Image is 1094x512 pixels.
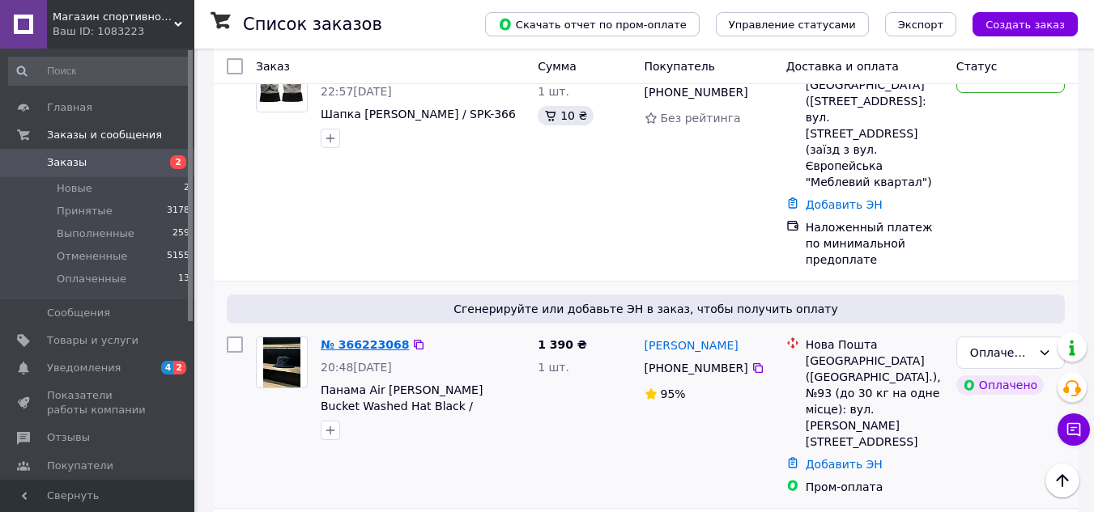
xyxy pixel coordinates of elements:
button: Управление статусами [716,12,869,36]
a: № 366223068 [321,338,409,351]
span: 3178 [167,204,189,218]
span: [PHONE_NUMBER] [645,86,748,99]
span: Отзывы [47,430,90,445]
button: Скачать отчет по пром-оплате [485,12,700,36]
div: Пром-оплата [806,479,943,495]
div: Нова Пошта [806,336,943,353]
span: [PHONE_NUMBER] [645,362,748,374]
span: Главная [47,100,92,115]
span: 259 [172,226,189,241]
a: Панама Air [PERSON_NAME] Bucket Washed Hat Black / DC3687-011 [321,383,483,429]
div: Оплаченный [970,344,1032,362]
span: Заказы и сообщения [47,128,162,142]
span: Управление статусами [729,19,856,31]
span: Создать заказ [985,19,1065,31]
span: Покупатели [47,459,113,473]
div: Ваш ID: 1083223 [53,24,194,39]
h1: Список заказов [243,15,382,34]
span: Покупатель [645,60,716,73]
span: Сообщения [47,306,110,320]
span: 1 шт. [538,85,569,98]
div: [GEOGRAPHIC_DATA] ([STREET_ADDRESS]: вул. [STREET_ADDRESS] (заїзд з вул. Європейська "Меблевий кв... [806,77,943,190]
button: Создать заказ [973,12,1078,36]
span: Заказ [256,60,290,73]
span: Показатели работы компании [47,388,150,417]
span: 95% [661,387,686,400]
span: Без рейтинга [661,112,741,125]
button: Чат с покупателем [1058,413,1090,446]
span: Сгенерируйте или добавьте ЭН в заказ, чтобы получить оплату [233,301,1058,317]
span: 13 [178,272,189,286]
span: Экспорт [898,19,943,31]
div: 10 ₴ [538,106,594,125]
button: Экспорт [885,12,956,36]
input: Поиск [8,57,191,86]
span: Магазин спортивной обуви и одежды [53,10,174,24]
img: Фото товару [257,68,307,104]
span: 22:57[DATE] [321,85,392,98]
a: Шапка [PERSON_NAME] / SPK-366 [321,108,516,121]
a: Фото товару [256,61,308,112]
span: 5155 [167,249,189,264]
a: Добавить ЭН [806,198,883,211]
span: 1 390 ₴ [538,338,587,351]
span: Выполненные [57,226,134,241]
div: [GEOGRAPHIC_DATA] ([GEOGRAPHIC_DATA].), №93 (до 30 кг на одне місце): вул. [PERSON_NAME][STREET_A... [806,353,943,450]
div: Наложенный платеж по минимальной предоплате [806,219,943,268]
span: Скачать отчет по пром-оплате [498,17,687,32]
span: Статус [956,60,998,73]
span: 4 [161,361,174,374]
div: Оплачено [956,375,1044,395]
button: Наверх [1045,463,1079,497]
span: Оплаченные [57,272,126,286]
span: 2 [173,361,186,374]
span: Уведомления [47,361,121,375]
img: Фото товару [263,337,301,387]
a: Создать заказ [956,17,1078,30]
span: 1 шт. [538,361,569,374]
span: Отмененные [57,249,127,264]
span: Заказы [47,155,87,170]
span: 20:48[DATE] [321,361,392,374]
span: 2 [170,155,186,169]
span: Сумма [538,60,577,73]
span: Принятые [57,204,113,218]
a: Фото товару [256,336,308,388]
span: Новые [57,181,92,196]
a: [PERSON_NAME] [645,337,739,353]
span: 2 [184,181,189,196]
a: Добавить ЭН [806,458,883,471]
span: Товары и услуги [47,333,138,348]
span: Доставка и оплата [786,60,899,73]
